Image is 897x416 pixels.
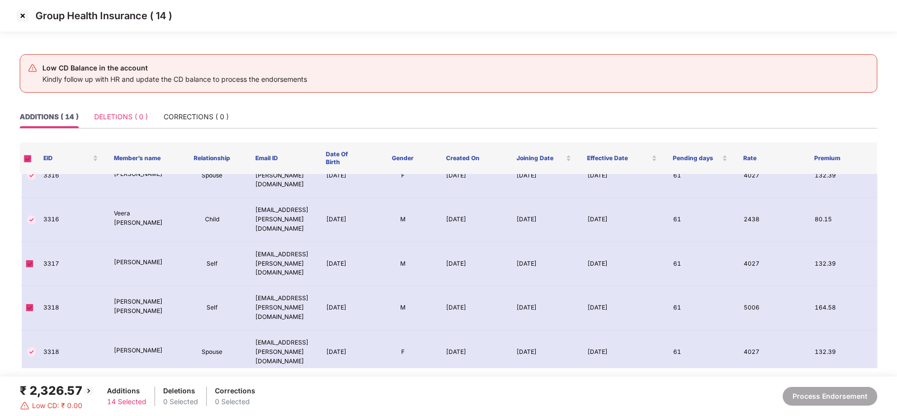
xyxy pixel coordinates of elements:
[247,142,318,174] th: Email ID
[438,286,509,330] td: [DATE]
[806,142,877,174] th: Premium
[28,63,37,73] img: svg+xml;base64,PHN2ZyB4bWxucz0iaHR0cDovL3d3dy53My5vcmcvMjAwMC9zdmciIHdpZHRoPSIyNCIgaGVpZ2h0PSIyNC...
[177,142,247,174] th: Relationship
[26,346,37,358] img: svg+xml;base64,PHN2ZyBpZD0iVGljay0zMngzMiIgeG1sbnM9Imh0dHA6Ly93d3cudzMub3JnLzIwMDAvc3ZnIiB3aWR0aD...
[736,242,806,286] td: 4027
[509,154,579,198] td: [DATE]
[215,385,255,396] div: Corrections
[807,286,877,330] td: 164.58
[673,154,720,162] span: Pending days
[580,198,665,242] td: [DATE]
[35,198,106,242] td: 3316
[807,330,877,375] td: 132.39
[35,142,106,174] th: EID
[26,170,37,181] img: svg+xml;base64,PHN2ZyBpZD0iVGljay0zMngzMiIgeG1sbnM9Imh0dHA6Ly93d3cudzMub3JnLzIwMDAvc3ZnIiB3aWR0aD...
[247,154,318,198] td: [EMAIL_ADDRESS][PERSON_NAME][DOMAIN_NAME]
[438,142,509,174] th: Created On
[318,198,368,242] td: [DATE]
[318,154,368,198] td: [DATE]
[665,330,736,375] td: 61
[318,242,368,286] td: [DATE]
[107,385,146,396] div: Additions
[83,385,95,397] img: svg+xml;base64,PHN2ZyBpZD0iQmFjay0yMHgyMCIgeG1sbnM9Imh0dHA6Ly93d3cudzMub3JnLzIwMDAvc3ZnIiB3aWR0aD...
[736,198,806,242] td: 2438
[114,346,169,355] p: [PERSON_NAME]
[32,400,82,411] span: Low CD: ₹ 0.00
[247,198,318,242] td: [EMAIL_ADDRESS][PERSON_NAME][DOMAIN_NAME]
[42,74,307,85] div: Kindly follow up with HR and update the CD balance to process the endorsements
[783,387,877,406] button: Process Endorsement
[438,330,509,375] td: [DATE]
[368,330,438,375] td: F
[579,142,665,174] th: Effective Date
[318,286,368,330] td: [DATE]
[20,401,30,411] img: svg+xml;base64,PHN2ZyBpZD0iRGFuZ2VyLTMyeDMyIiB4bWxucz0iaHR0cDovL3d3dy53My5vcmcvMjAwMC9zdmciIHdpZH...
[114,209,169,228] p: Veera [PERSON_NAME]
[177,154,247,198] td: Spouse
[163,396,198,407] div: 0 Selected
[665,142,735,174] th: Pending days
[438,242,509,286] td: [DATE]
[438,198,509,242] td: [DATE]
[736,286,806,330] td: 5006
[665,198,736,242] td: 61
[247,330,318,375] td: [EMAIL_ADDRESS][PERSON_NAME][DOMAIN_NAME]
[509,330,579,375] td: [DATE]
[247,242,318,286] td: [EMAIL_ADDRESS][PERSON_NAME][DOMAIN_NAME]
[107,396,146,407] div: 14 Selected
[177,242,247,286] td: Self
[580,242,665,286] td: [DATE]
[807,198,877,242] td: 80.15
[368,286,438,330] td: M
[177,198,247,242] td: Child
[665,154,736,198] td: 61
[35,330,106,375] td: 3318
[35,154,106,198] td: 3316
[368,154,438,198] td: F
[177,286,247,330] td: Self
[509,142,579,174] th: Joining Date
[114,297,169,316] p: [PERSON_NAME] [PERSON_NAME]
[163,385,198,396] div: Deletions
[665,286,736,330] td: 61
[509,286,579,330] td: [DATE]
[318,142,367,174] th: Date Of Birth
[517,154,564,162] span: Joining Date
[106,142,176,174] th: Member’s name
[736,330,806,375] td: 4027
[736,154,806,198] td: 4027
[177,330,247,375] td: Spouse
[26,214,37,226] img: svg+xml;base64,PHN2ZyBpZD0iVGljay0zMngzMiIgeG1sbnM9Imh0dHA6Ly93d3cudzMub3JnLzIwMDAvc3ZnIiB3aWR0aD...
[43,154,91,162] span: EID
[580,330,665,375] td: [DATE]
[580,286,665,330] td: [DATE]
[114,170,169,179] p: [PERSON_NAME]
[807,242,877,286] td: 132.39
[164,111,229,122] div: CORRECTIONS ( 0 )
[368,198,438,242] td: M
[114,258,169,267] p: [PERSON_NAME]
[367,142,438,174] th: Gender
[215,396,255,407] div: 0 Selected
[35,242,106,286] td: 3317
[20,111,78,122] div: ADDITIONS ( 14 )
[35,10,172,22] p: Group Health Insurance ( 14 )
[587,154,650,162] span: Effective Date
[94,111,148,122] div: DELETIONS ( 0 )
[509,198,579,242] td: [DATE]
[580,154,665,198] td: [DATE]
[735,142,806,174] th: Rate
[807,154,877,198] td: 132.39
[318,330,368,375] td: [DATE]
[438,154,509,198] td: [DATE]
[247,286,318,330] td: [EMAIL_ADDRESS][PERSON_NAME][DOMAIN_NAME]
[665,242,736,286] td: 61
[20,381,95,400] div: ₹ 2,326.57
[42,62,307,74] div: Low CD Balance in the account
[509,242,579,286] td: [DATE]
[15,8,31,24] img: svg+xml;base64,PHN2ZyBpZD0iQ3Jvc3MtMzJ4MzIiIHhtbG5zPSJodHRwOi8vd3d3LnczLm9yZy8yMDAwL3N2ZyIgd2lkdG...
[35,286,106,330] td: 3318
[368,242,438,286] td: M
